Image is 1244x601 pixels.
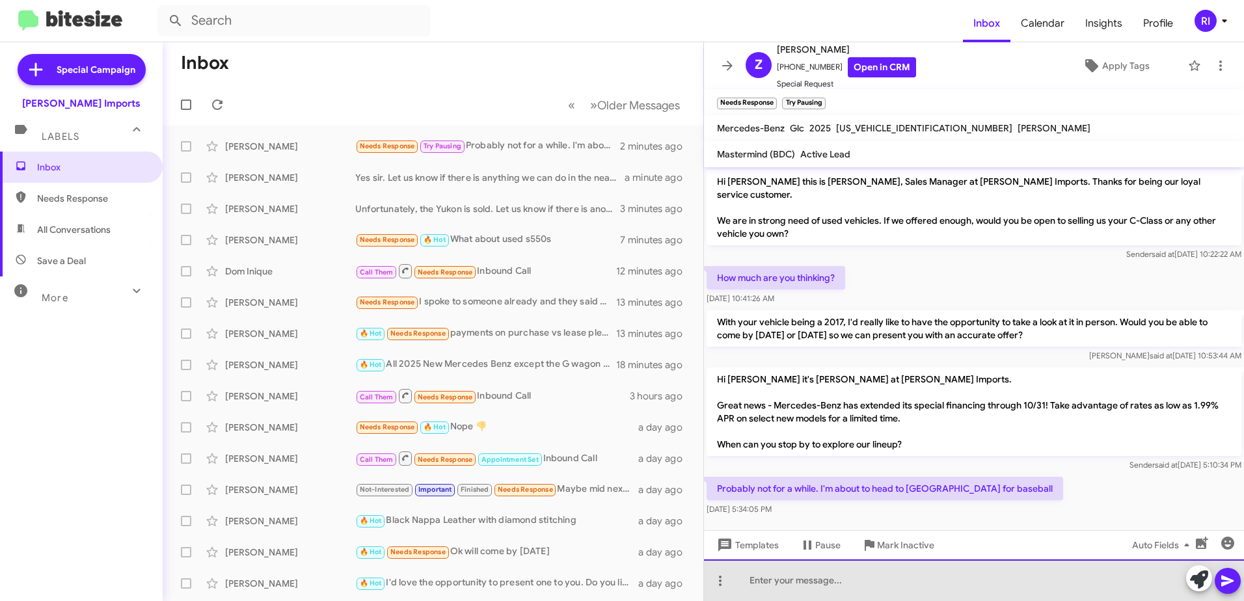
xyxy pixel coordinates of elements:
button: RI [1183,10,1230,32]
p: With your vehicle being a 2017, I'd really like to have the opportunity to take a look at it in p... [707,310,1241,347]
span: Inbox [37,161,148,174]
span: [PERSON_NAME] [777,42,916,57]
p: How much are you thinking? [707,266,845,289]
div: [PERSON_NAME] [225,358,355,371]
span: Needs Response [390,548,446,556]
div: I spoke to someone already and they said that y'all can't help me [355,295,616,310]
div: Black Nappa Leather with diamond stitching [355,513,638,528]
p: Hi [PERSON_NAME] this is [PERSON_NAME], Sales Manager at [PERSON_NAME] Imports. Thanks for being ... [707,170,1241,245]
span: 🔥 Hot [360,329,382,338]
div: Yes sir. Let us know if there is anything we can do in the near future. [355,171,625,184]
span: [DATE] 5:34:05 PM [707,504,772,514]
div: a day ago [638,514,693,528]
span: Pause [815,533,841,557]
div: a day ago [638,546,693,559]
span: Z [755,55,763,75]
div: 3 hours ago [630,390,693,403]
div: [PERSON_NAME] [225,390,355,403]
div: [PERSON_NAME] [225,327,355,340]
div: Nope 👎 [355,420,638,434]
a: Inbox [963,5,1010,42]
div: 12 minutes ago [616,265,693,278]
div: Inbound Call [355,450,638,466]
a: Calendar [1010,5,1075,42]
span: 🔥 Hot [424,235,446,244]
span: » [590,97,597,113]
span: Needs Response [360,142,415,150]
span: [PERSON_NAME] [DATE] 10:53:44 AM [1089,351,1241,360]
div: [PERSON_NAME] [225,140,355,153]
div: a day ago [638,452,693,465]
button: Mark Inactive [851,533,945,557]
span: [PHONE_NUMBER] [777,57,916,77]
a: Insights [1075,5,1133,42]
span: Mark Inactive [877,533,934,557]
span: Labels [42,131,79,142]
div: Probably not for a while. I'm about to head to [GEOGRAPHIC_DATA] for baseball [355,139,620,154]
button: Pause [789,533,851,557]
div: 2 minutes ago [620,140,693,153]
div: Ok will come by [DATE] [355,544,638,559]
h1: Inbox [181,53,229,73]
div: a day ago [638,577,693,590]
button: Next [582,92,688,118]
div: [PERSON_NAME] [225,421,355,434]
span: [US_VEHICLE_IDENTIFICATION_NUMBER] [836,122,1012,134]
span: Needs Response [418,393,473,401]
div: [PERSON_NAME] [225,202,355,215]
span: Auto Fields [1132,533,1195,557]
div: [PERSON_NAME] [225,234,355,247]
p: Probably not for a while. I'm about to head to [GEOGRAPHIC_DATA] for baseball [707,477,1063,500]
a: Open in CRM [848,57,916,77]
div: [PERSON_NAME] [225,483,355,496]
span: All Conversations [37,223,111,236]
span: Needs Response [418,455,473,464]
span: Special Campaign [57,63,135,76]
div: [PERSON_NAME] [225,546,355,559]
div: 7 minutes ago [620,234,693,247]
span: Not-Interested [360,485,410,494]
span: 🔥 Hot [360,360,382,369]
p: Hi [PERSON_NAME] it's [PERSON_NAME] at [PERSON_NAME] Imports. Great news - Mercedes-Benz has exte... [707,367,1241,456]
a: Special Campaign [18,54,146,85]
span: said at [1152,249,1174,259]
span: Important [418,485,452,494]
button: Previous [560,92,583,118]
span: Needs Response [360,298,415,306]
span: Call Them [360,268,394,276]
nav: Page navigation example [561,92,688,118]
div: What about used s550s [355,232,620,247]
span: Sender [DATE] 5:10:34 PM [1129,460,1241,470]
div: [PERSON_NAME] [225,452,355,465]
div: 13 minutes ago [616,296,693,309]
div: Inbound Call [355,263,616,279]
div: Dom Inique [225,265,355,278]
div: 13 minutes ago [616,327,693,340]
div: a day ago [638,421,693,434]
span: Needs Response [418,268,473,276]
span: Needs Response [498,485,553,494]
div: [PERSON_NAME] [225,171,355,184]
span: Special Request [777,77,916,90]
span: Call Them [360,455,394,464]
div: I'd love the opportunity to present one to you. Do you live here locally and able to bring your G... [355,576,638,591]
span: 🔥 Hot [360,548,382,556]
span: Templates [714,533,779,557]
a: Profile [1133,5,1183,42]
span: « [568,97,575,113]
div: [PERSON_NAME] Imports [22,97,141,110]
button: Auto Fields [1122,533,1205,557]
div: a minute ago [625,171,693,184]
span: Needs Response [360,235,415,244]
input: Search [157,5,431,36]
span: Finished [461,485,489,494]
small: Try Pausing [782,98,825,109]
div: RI [1195,10,1217,32]
span: [DATE] 10:41:26 AM [707,293,774,303]
div: 18 minutes ago [616,358,693,371]
span: Appointment Set [481,455,539,464]
span: 2025 [809,122,831,134]
div: payments on purchase vs lease please [355,326,616,341]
